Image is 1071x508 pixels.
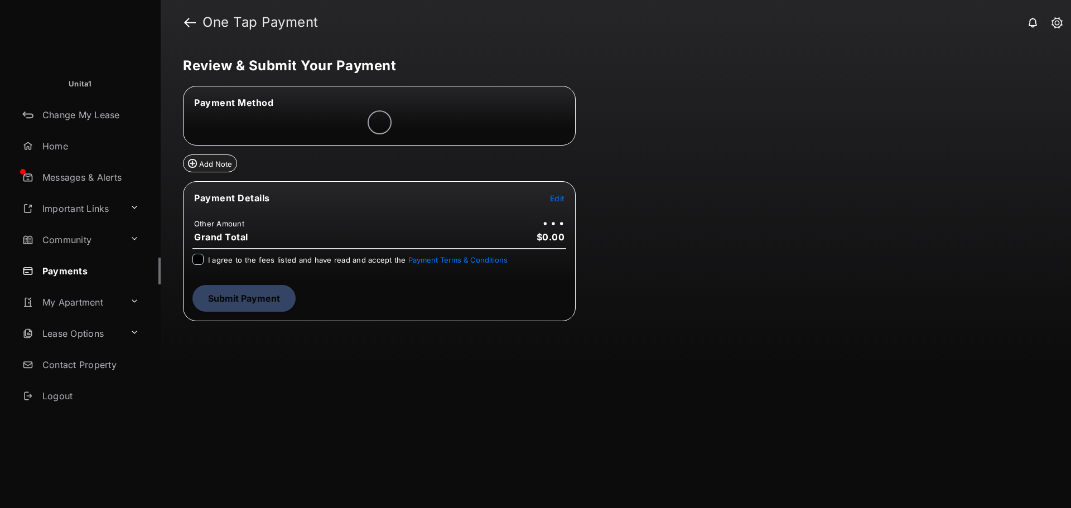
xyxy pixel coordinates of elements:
span: Grand Total [194,231,248,243]
a: Contact Property [18,351,161,378]
a: Payments [18,258,161,284]
button: I agree to the fees listed and have read and accept the [408,255,508,264]
a: Important Links [18,195,126,222]
button: Edit [550,192,565,204]
span: $0.00 [537,231,565,243]
button: Add Note [183,154,237,172]
a: Messages & Alerts [18,164,161,191]
strong: One Tap Payment [202,16,319,29]
span: I agree to the fees listed and have read and accept the [208,255,508,264]
a: Home [18,133,161,159]
a: My Apartment [18,289,126,316]
h5: Review & Submit Your Payment [183,59,1040,72]
a: Change My Lease [18,101,161,128]
td: Other Amount [194,219,245,229]
span: Payment Method [194,97,273,108]
button: Submit Payment [192,285,296,312]
a: Community [18,226,126,253]
p: Unita1 [69,79,92,90]
span: Edit [550,193,565,203]
a: Logout [18,383,161,409]
span: Payment Details [194,192,270,204]
a: Lease Options [18,320,126,347]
